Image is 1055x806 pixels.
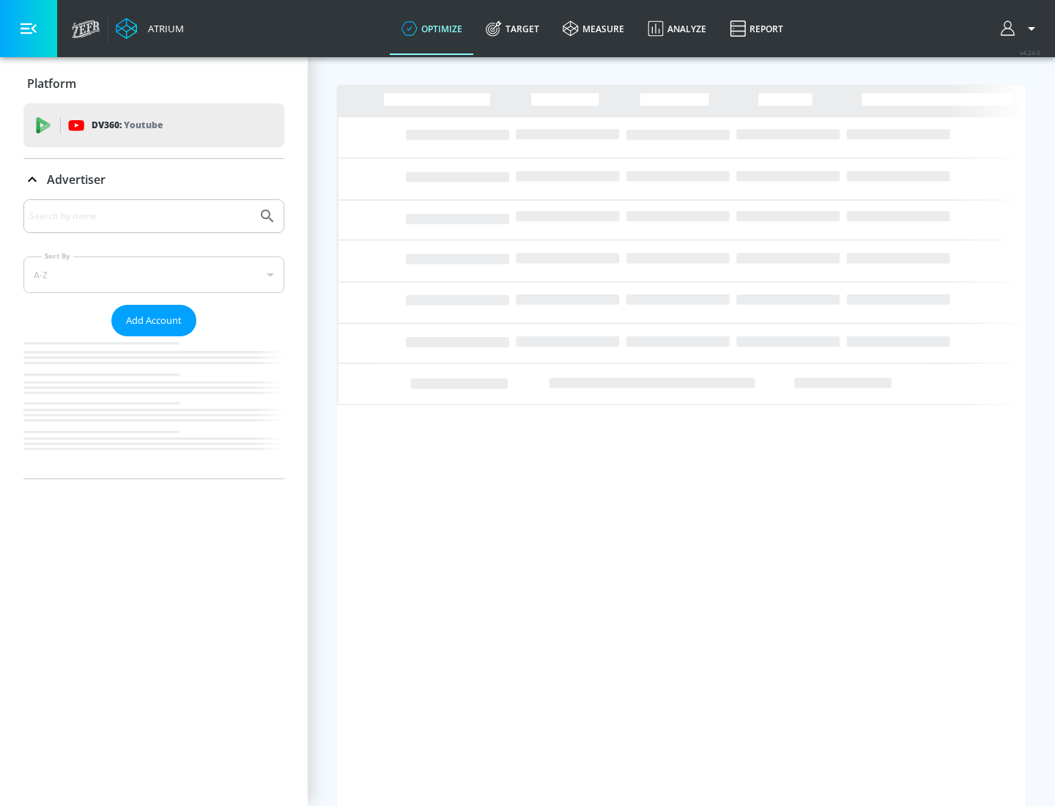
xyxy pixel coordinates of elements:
[23,199,284,478] div: Advertiser
[27,75,76,92] p: Platform
[23,103,284,147] div: DV360: Youtube
[142,22,184,35] div: Atrium
[390,2,474,55] a: optimize
[116,18,184,40] a: Atrium
[23,63,284,104] div: Platform
[126,312,182,329] span: Add Account
[551,2,636,55] a: measure
[1020,48,1040,56] span: v 4.24.0
[23,159,284,200] div: Advertiser
[92,117,163,133] p: DV360:
[29,207,251,226] input: Search by name
[23,336,284,478] nav: list of Advertiser
[636,2,718,55] a: Analyze
[718,2,795,55] a: Report
[474,2,551,55] a: Target
[47,171,105,188] p: Advertiser
[42,251,73,261] label: Sort By
[124,117,163,133] p: Youtube
[111,305,196,336] button: Add Account
[23,256,284,293] div: A-Z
